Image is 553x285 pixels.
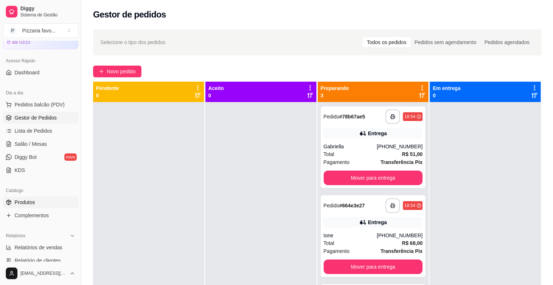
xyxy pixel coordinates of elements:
[321,92,349,99] p: 3
[324,232,377,239] div: Ione
[20,270,67,276] span: [EMAIL_ADDRESS][DOMAIN_NAME]
[96,92,119,99] p: 0
[410,37,480,47] div: Pedidos sem agendamento
[107,67,136,75] span: Novo pedido
[324,143,377,150] div: Gabriella
[15,212,49,219] span: Complementos
[324,239,334,247] span: Total
[20,5,75,12] span: Diggy
[368,219,387,226] div: Entrega
[15,153,37,161] span: Diggy Bot
[20,12,75,18] span: Sistema de Gestão
[3,255,78,266] a: Relatório de clientes
[324,158,350,166] span: Pagamento
[15,257,61,264] span: Relatório de clientes
[15,140,47,148] span: Salão / Mesas
[380,248,422,254] strong: Transferência Pix
[321,85,349,92] p: Preparando
[339,203,365,208] strong: # 664e3e27
[402,151,422,157] strong: R$ 51,00
[404,203,415,208] div: 18:54
[380,159,422,165] strong: Transferência Pix
[3,87,78,99] div: Dia a dia
[3,125,78,137] a: Lista de Pedidos
[15,114,57,121] span: Gestor de Pedidos
[3,265,78,282] button: [EMAIL_ADDRESS][DOMAIN_NAME]
[339,114,365,120] strong: # 78b67ae5
[3,242,78,253] a: Relatórios de vendas
[9,27,16,34] span: P
[3,196,78,208] a: Produtos
[3,23,78,38] button: Select a team
[368,130,387,137] div: Entrega
[3,210,78,221] a: Complementos
[3,67,78,78] a: Dashboard
[6,233,25,239] span: Relatórios
[15,199,35,206] span: Produtos
[324,259,423,274] button: Mover para entrega
[100,38,165,46] span: Selecione o tipo dos pedidos
[433,92,460,99] p: 0
[93,66,141,77] button: Novo pedido
[324,247,350,255] span: Pagamento
[3,138,78,150] a: Salão / Mesas
[15,244,63,251] span: Relatórios de vendas
[377,143,422,150] div: [PHONE_NUMBER]
[324,203,340,208] span: Pedido
[3,151,78,163] a: Diggy Botnovo
[3,185,78,196] div: Catálogo
[324,150,334,158] span: Total
[363,37,410,47] div: Todos os pedidos
[208,85,224,92] p: Aceito
[433,85,460,92] p: Em entrega
[15,69,40,76] span: Dashboard
[377,232,422,239] div: [PHONE_NUMBER]
[3,99,78,110] button: Pedidos balcão (PDV)
[12,39,30,45] article: até 03/10
[324,171,423,185] button: Mover para entrega
[402,240,422,246] strong: R$ 68,00
[93,9,166,20] h2: Gestor de pedidos
[324,114,340,120] span: Pedido
[15,167,25,174] span: KDS
[15,127,52,134] span: Lista de Pedidos
[3,112,78,124] a: Gestor de Pedidos
[99,69,104,74] span: plus
[208,92,224,99] p: 0
[96,85,119,92] p: Pendente
[15,101,65,108] span: Pedidos balcão (PDV)
[3,164,78,176] a: KDS
[404,114,415,120] div: 18:54
[480,37,533,47] div: Pedidos agendados
[3,55,78,67] div: Acesso Rápido
[22,27,56,34] div: Pizzaria favo ...
[3,3,78,20] a: DiggySistema de Gestão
